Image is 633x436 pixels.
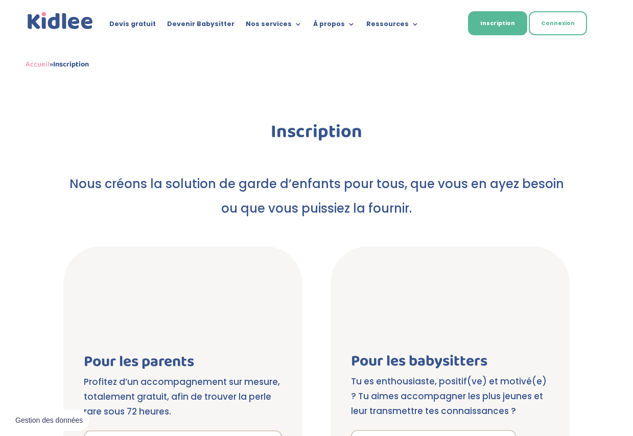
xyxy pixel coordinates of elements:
[9,410,89,431] button: Gestion des données
[26,58,50,71] a: Accueil
[167,20,235,32] a: Devenir Babysitter
[109,20,156,32] a: Devis gratuit
[84,375,282,419] p: Profitez d’un accompagnement sur mesure, totalement gratuit, afin de trouver la perle rare sous 7...
[84,277,142,343] img: parents
[468,11,527,35] a: Inscription
[351,374,549,419] p: Tu es enthousiaste, positif(ve) et motivé(e) ? Tu aimes accompagner les plus jeunes et leur trans...
[63,123,570,146] h1: Inscription
[26,10,96,32] a: Kidlee Logo
[246,20,302,32] a: Nos services
[351,354,549,374] h2: Pour les babysitters
[439,21,448,27] img: Français
[84,354,282,375] h2: Pour les parents
[366,20,419,32] a: Ressources
[351,277,409,342] img: babysitter
[313,20,355,32] a: À propos
[15,416,83,425] span: Gestion des données
[26,58,89,71] span: »
[529,11,587,35] a: Connexion
[63,172,570,221] p: Nous créons la solution de garde d’enfants pour tous, que vous en ayez besoin ou que vous puissie...
[26,10,96,32] img: logo_kidlee_bleu
[53,58,89,71] strong: Inscription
